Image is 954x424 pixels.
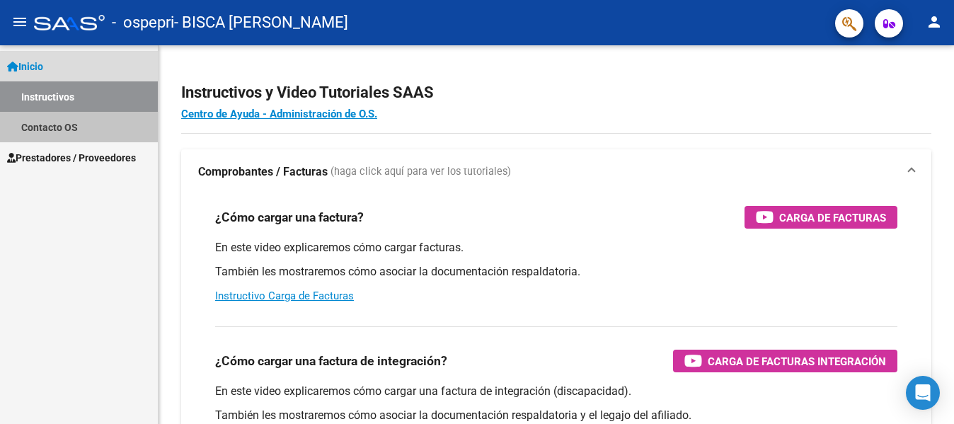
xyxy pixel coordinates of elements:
[215,290,354,302] a: Instructivo Carga de Facturas
[181,79,931,106] h2: Instructivos y Video Tutoriales SAAS
[331,164,511,180] span: (haga click aquí para ver los tutoriales)
[215,384,897,399] p: En este video explicaremos cómo cargar una factura de integración (discapacidad).
[708,353,886,370] span: Carga de Facturas Integración
[11,13,28,30] mat-icon: menu
[215,207,364,227] h3: ¿Cómo cargar una factura?
[112,7,174,38] span: - ospepri
[215,351,447,371] h3: ¿Cómo cargar una factura de integración?
[181,108,377,120] a: Centro de Ayuda - Administración de O.S.
[7,59,43,74] span: Inicio
[215,408,897,423] p: También les mostraremos cómo asociar la documentación respaldatoria y el legajo del afiliado.
[7,150,136,166] span: Prestadores / Proveedores
[215,264,897,280] p: También les mostraremos cómo asociar la documentación respaldatoria.
[673,350,897,372] button: Carga de Facturas Integración
[926,13,943,30] mat-icon: person
[906,376,940,410] div: Open Intercom Messenger
[198,164,328,180] strong: Comprobantes / Facturas
[174,7,348,38] span: - BISCA [PERSON_NAME]
[215,240,897,256] p: En este video explicaremos cómo cargar facturas.
[745,206,897,229] button: Carga de Facturas
[779,209,886,227] span: Carga de Facturas
[181,149,931,195] mat-expansion-panel-header: Comprobantes / Facturas (haga click aquí para ver los tutoriales)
